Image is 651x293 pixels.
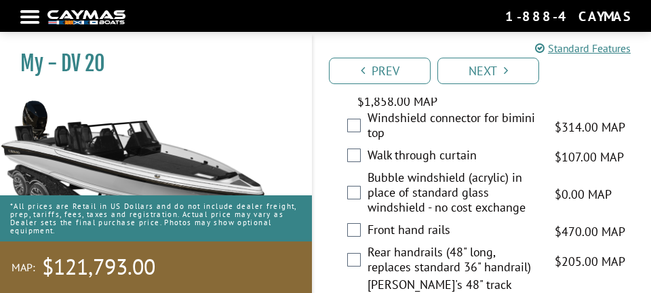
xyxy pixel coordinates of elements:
[555,185,612,203] span: $0.00 MAP
[329,58,431,84] a: Prev
[10,195,302,241] p: *All prices are Retail in US Dollars and do not include dealer freight, prep, tariffs, fees, taxe...
[368,170,538,218] label: Bubble windshield (acrylic) in place of standard glass windshield - no cost exchange
[368,148,538,166] label: Walk through curtain
[47,10,125,24] img: white-logo-c9c8dbefe5ff5ceceb0f0178aa75bf4bb51f6bca0971e226c86eb53dfe498488.png
[42,253,155,281] span: $121,793.00
[555,118,625,136] span: $314.00 MAP
[357,92,437,111] span: $1,858.00 MAP
[555,148,624,166] span: $107.00 MAP
[437,58,539,84] a: Next
[368,245,538,277] label: Rear handrails (48" long, replaces standard 36" handrail)
[20,51,278,76] h1: My - DV 20
[535,40,631,56] a: Standard Features
[368,111,538,143] label: Windshield connector for bimini top
[505,7,631,25] div: 1-888-4CAYMAS
[555,252,625,271] span: $205.00 MAP
[325,56,651,84] ul: Pagination
[12,260,35,275] span: MAP:
[555,222,625,241] span: $470.00 MAP
[368,222,538,241] label: Front hand rails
